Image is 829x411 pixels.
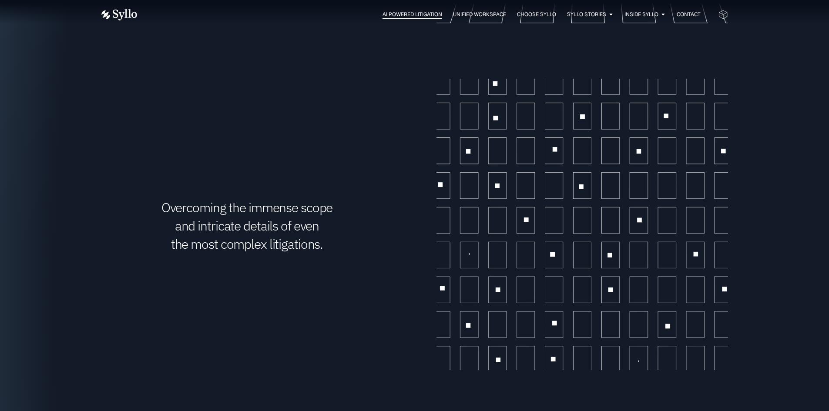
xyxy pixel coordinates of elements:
[383,10,442,18] a: AI Powered Litigation
[154,10,701,19] nav: Menu
[453,10,506,18] a: Unified Workspace
[101,9,137,20] img: Vector
[567,10,606,18] a: Syllo Stories
[101,198,393,253] h1: Overcoming the immense scope and intricate details of even the most complex litigations.
[677,10,701,18] a: Contact
[624,10,658,18] a: Inside Syllo
[517,10,556,18] a: Choose Syllo
[154,10,701,19] div: Menu Toggle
